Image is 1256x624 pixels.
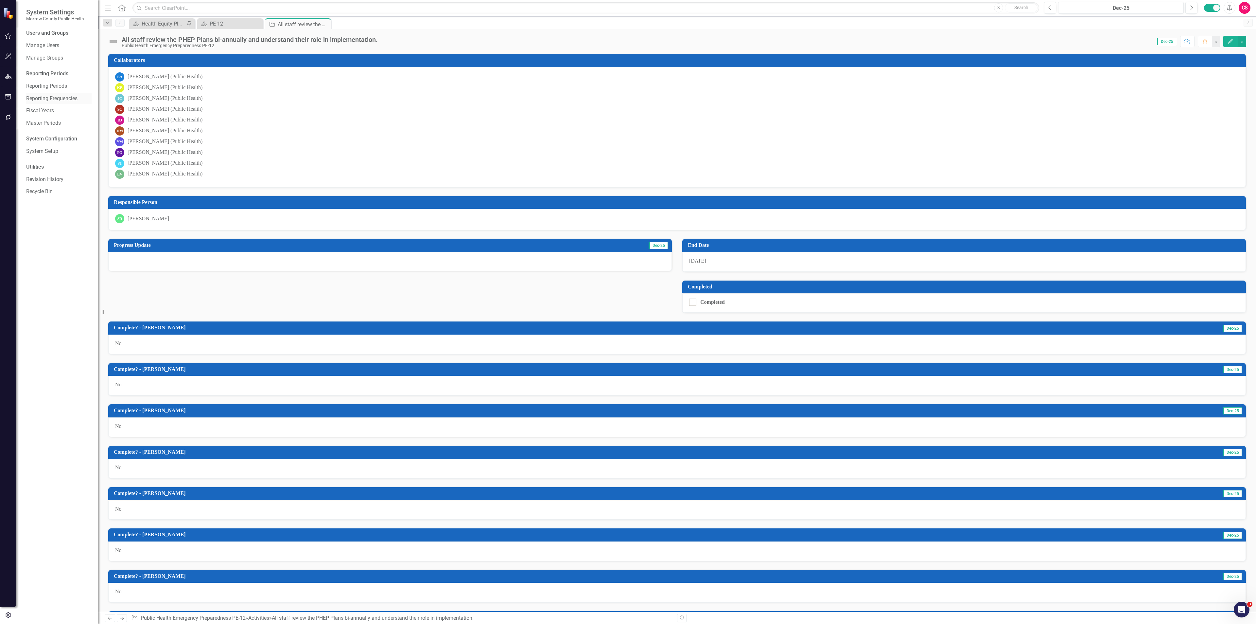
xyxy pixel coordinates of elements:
[1234,602,1249,617] iframe: Intercom live chat
[114,573,997,579] h3: Complete? - [PERSON_NAME]
[131,20,185,28] a: Health Equity Plan
[115,170,124,179] div: EV
[26,16,84,21] small: Morrow County Public Health
[1157,38,1176,45] span: Dec-25
[649,242,668,249] span: Dec-25
[122,43,378,48] div: Public Health Emergency Preparedness PE-12
[114,449,997,455] h3: Complete? - [PERSON_NAME]
[115,547,122,553] span: No
[689,258,706,264] span: [DATE]
[114,199,1243,205] h3: Responsible Person
[128,170,202,178] div: [PERSON_NAME] (Public Health)
[128,127,202,135] div: [PERSON_NAME] (Public Health)
[122,36,378,43] div: All staff review the PHEP Plans bi-annually and understand their role in implementation.
[114,242,474,248] h3: Progress Update
[3,8,15,19] img: ClearPoint Strategy
[26,29,92,37] div: Users and Groups
[128,95,202,102] div: [PERSON_NAME] (Public Health)
[26,42,92,49] a: Manage Users
[1223,366,1242,373] span: Dec-25
[115,589,122,594] span: No
[1060,4,1181,12] div: Dec-25
[115,159,124,168] div: ST
[26,107,92,115] a: Fiscal Years
[115,126,124,136] div: DM
[108,36,118,47] img: Not Defined
[210,20,261,28] div: PE-12
[114,408,997,413] h3: Complete? - [PERSON_NAME]
[128,149,202,156] div: [PERSON_NAME] (Public Health)
[1239,2,1250,14] button: CS
[142,20,185,28] div: Health Equity Plan
[1058,2,1184,14] button: Dec-25
[115,340,122,346] span: No
[115,423,122,429] span: No
[1223,573,1242,580] span: Dec-25
[26,119,92,127] a: Master Periods
[248,615,269,621] a: Activities
[114,366,997,372] h3: Complete? - [PERSON_NAME]
[131,615,672,622] div: » »
[1223,449,1242,456] span: Dec-25
[115,506,122,512] span: No
[26,135,92,143] div: System Configuration
[115,382,122,387] span: No
[1223,490,1242,497] span: Dec-25
[128,159,202,167] div: [PERSON_NAME] (Public Health)
[1223,532,1242,539] span: Dec-25
[26,176,92,183] a: Revision History
[688,284,1243,290] h3: Completed
[1223,325,1242,332] span: Dec-25
[128,84,202,91] div: [PERSON_NAME] (Public Health)
[26,8,84,16] span: System Settings
[115,137,124,146] div: YM
[115,465,122,470] span: No
[115,94,124,103] div: JC
[115,214,124,223] div: SR
[26,70,92,78] div: Reporting Periods
[114,490,997,496] h3: Complete? - [PERSON_NAME]
[688,242,1243,248] h3: End Date
[128,138,202,145] div: [PERSON_NAME] (Public Health)
[128,73,202,81] div: [PERSON_NAME] (Public Health)
[115,72,124,82] div: EA
[115,148,124,157] div: PO
[1014,5,1028,10] span: Search
[26,54,92,62] a: Manage Groups
[1247,602,1252,607] span: 3
[26,163,92,171] div: Utilities
[278,20,329,28] div: All staff review the PHEP Plans bi-annually and understand their role in implementation.
[114,325,997,331] h3: Complete? - [PERSON_NAME]
[141,615,246,621] a: Public Health Emergency Preparedness PE-12
[132,2,1039,14] input: Search ClearPoint...
[114,57,1243,63] h3: Collaborators
[1005,3,1038,12] button: Search
[1223,407,1242,414] span: Dec-25
[128,215,169,223] div: [PERSON_NAME]
[26,83,92,90] a: Reporting Periods
[128,116,202,124] div: [PERSON_NAME] (Public Health)
[272,615,474,621] div: All staff review the PHEP Plans bi-annually and understand their role in implementation.
[115,116,124,125] div: DJ
[128,105,202,113] div: [PERSON_NAME] (Public Health)
[26,188,92,195] a: Recycle Bin
[26,148,92,155] a: System Setup
[26,95,92,102] a: Reporting Frequencies
[114,532,997,538] h3: Complete? - [PERSON_NAME]
[115,83,124,92] div: KB
[199,20,261,28] a: PE-12
[115,105,124,114] div: SC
